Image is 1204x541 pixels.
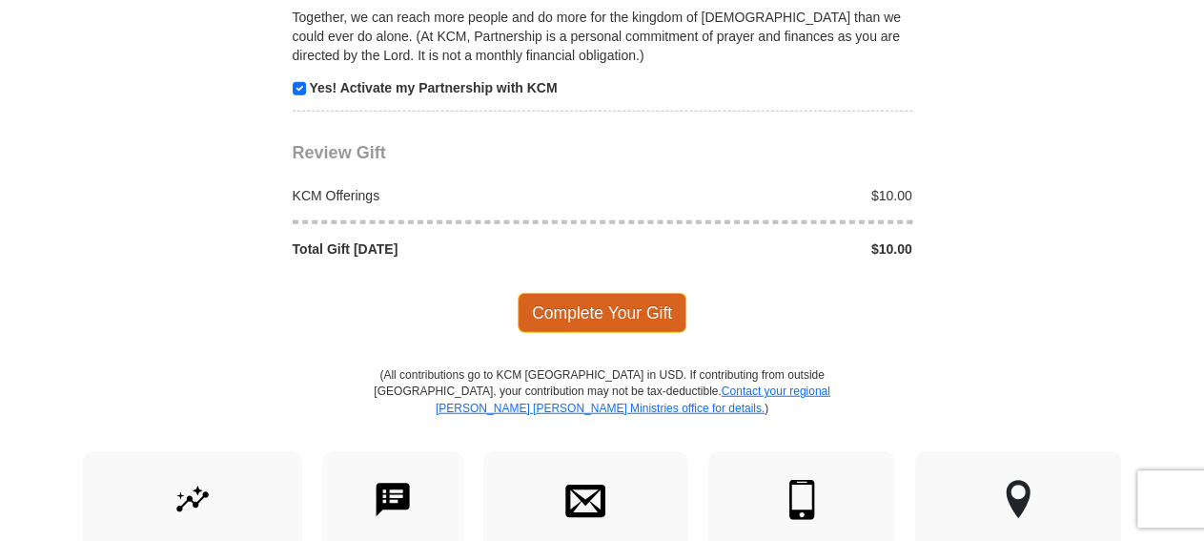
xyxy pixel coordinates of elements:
img: mobile.svg [782,480,822,520]
img: give-by-stock.svg [173,480,213,520]
div: $10.00 [602,186,923,205]
img: envelope.svg [565,480,605,520]
div: KCM Offerings [282,186,602,205]
span: Review Gift [293,143,386,162]
p: Together, we can reach more people and do more for the kingdom of [DEMOGRAPHIC_DATA] than we coul... [293,8,912,65]
img: text-to-give.svg [373,480,413,520]
div: Total Gift [DATE] [282,239,602,259]
img: other-region [1005,480,1031,520]
strong: Yes! Activate my Partnership with KCM [309,80,557,95]
a: Contact your regional [PERSON_NAME] [PERSON_NAME] Ministries office for details. [436,385,830,414]
span: Complete Your Gift [518,293,686,333]
div: $10.00 [602,239,923,259]
p: (All contributions go to KCM [GEOGRAPHIC_DATA] in USD. If contributing from outside [GEOGRAPHIC_D... [374,367,831,450]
